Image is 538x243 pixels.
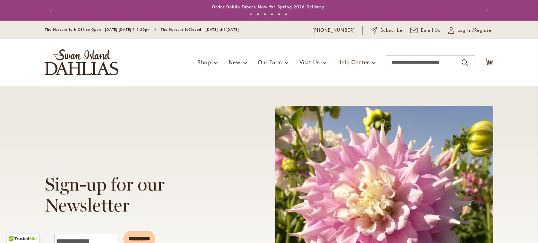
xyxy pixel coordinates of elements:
[479,3,493,17] button: Next
[229,58,240,66] span: New
[188,27,239,32] span: Closed - [DATE] till [DATE]
[45,3,59,17] button: Previous
[264,13,266,15] button: 3 of 6
[45,49,118,75] a: store logo
[371,27,402,34] a: Subscribe
[212,4,326,9] a: Order Dahlia Tubers Now for Spring 2026 Delivery!
[271,13,273,15] button: 4 of 6
[257,13,259,15] button: 2 of 6
[312,27,355,34] a: [PHONE_NUMBER]
[337,58,369,66] span: Help Center
[448,27,493,34] a: Log In/Register
[258,58,282,66] span: Our Farm
[380,27,402,34] span: Subscribe
[45,174,249,216] h1: Sign-up for our Newsletter
[457,27,493,34] span: Log In/Register
[45,27,188,32] span: The Mercantile & Office Open - [DATE]-[DATE] 9-4:30pm / The Mercantile
[198,58,211,66] span: Shop
[421,27,441,34] span: Email Us
[299,58,320,66] span: Visit Us
[250,13,252,15] button: 1 of 6
[285,13,287,15] button: 6 of 6
[278,13,280,15] button: 5 of 6
[410,27,441,34] a: Email Us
